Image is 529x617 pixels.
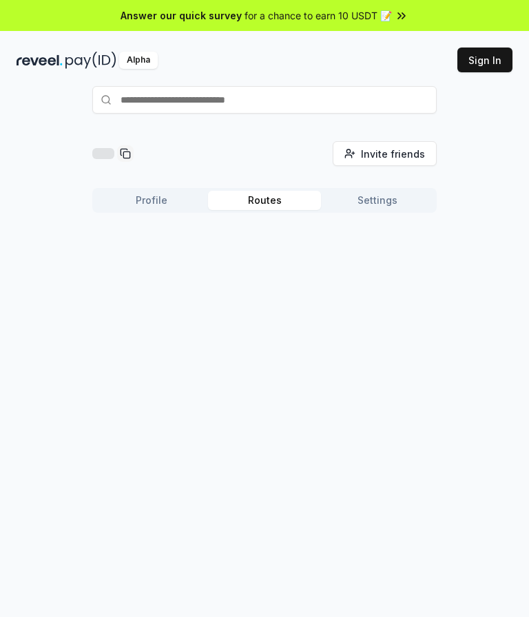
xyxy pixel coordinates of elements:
[17,52,63,69] img: reveel_dark
[245,8,392,23] span: for a chance to earn 10 USDT 📝
[333,141,437,166] button: Invite friends
[119,52,158,69] div: Alpha
[321,191,434,210] button: Settings
[121,8,242,23] span: Answer our quick survey
[95,191,208,210] button: Profile
[361,147,425,161] span: Invite friends
[457,48,512,72] button: Sign In
[208,191,321,210] button: Routes
[65,52,116,69] img: pay_id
